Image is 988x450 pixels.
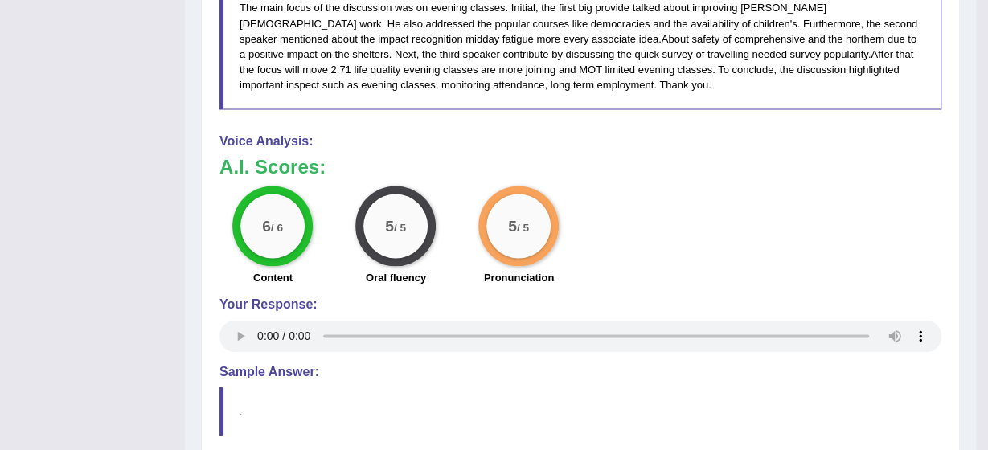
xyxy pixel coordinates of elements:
[366,270,426,285] label: Oral fluency
[219,387,941,436] blockquote: .
[394,222,406,234] small: / 5
[219,297,941,312] h4: Your Response:
[219,134,941,149] h4: Voice Analysis:
[386,217,395,235] big: 5
[263,217,272,235] big: 6
[219,156,326,178] b: A.I. Scores:
[271,222,283,234] small: / 6
[253,270,293,285] label: Content
[517,222,529,234] small: / 5
[509,217,518,235] big: 5
[219,364,941,378] h4: Sample Answer:
[484,270,554,285] label: Pronunciation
